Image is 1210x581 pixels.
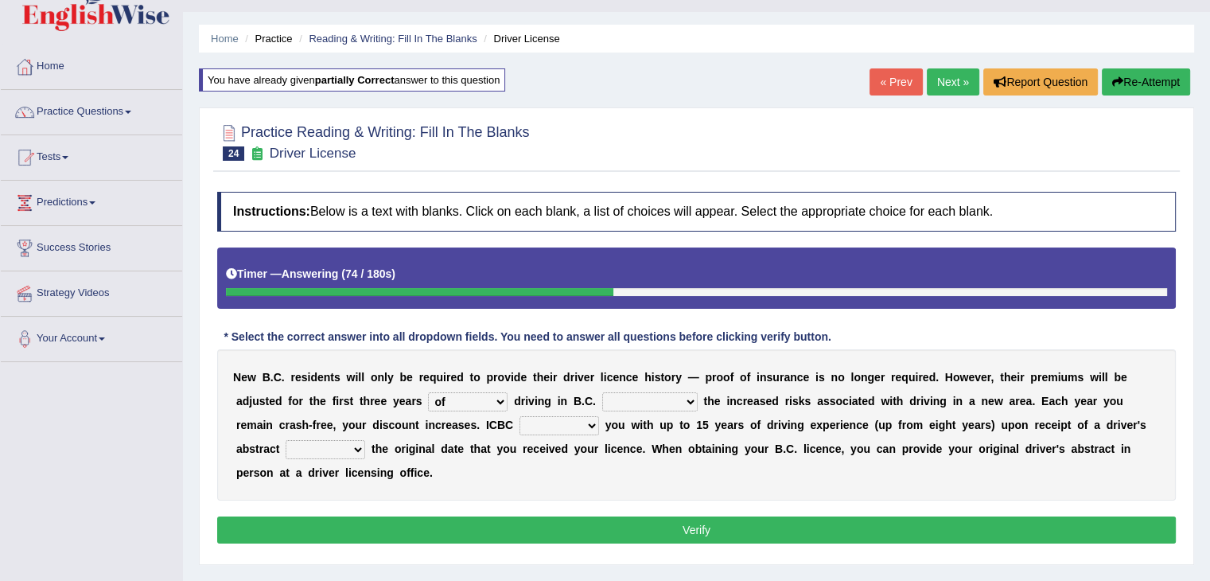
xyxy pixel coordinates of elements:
b: r [285,419,289,431]
b: - [309,419,313,431]
b: o [723,371,730,384]
b: s [792,395,799,407]
b: e [399,395,406,407]
b: e [968,371,975,384]
b: q [901,371,908,384]
b: l [1105,371,1108,384]
b: o [835,395,842,407]
b: i [443,371,446,384]
b: a [406,395,412,407]
b: y [1074,395,1080,407]
b: — [688,371,699,384]
b: r [785,395,789,407]
b: r [419,371,423,384]
b: i [652,371,655,384]
b: u [1060,371,1068,384]
b: n [266,419,273,431]
b: k [799,395,805,407]
b: N [233,371,241,384]
b: e [423,371,430,384]
b: r [521,395,525,407]
b: a [257,419,263,431]
button: Report Question [983,68,1098,96]
b: n [730,395,737,407]
b: o [854,371,861,384]
b: c [797,371,803,384]
b: u [252,395,259,407]
a: Reading & Writing: Fill In The Blanks [309,33,477,45]
b: r [493,371,497,384]
b: i [789,395,792,407]
b: u [908,371,916,384]
b: s [655,371,661,384]
b: p [1030,371,1037,384]
b: n [324,371,331,384]
b: v [975,371,981,384]
b: u [772,371,780,384]
b: d [514,395,521,407]
b: o [473,371,480,384]
b: n [408,419,415,431]
b: i [815,371,819,384]
b: i [889,395,893,407]
b: e [632,371,639,384]
b: r [891,371,895,384]
b: s [416,395,422,407]
b: f [730,371,734,384]
b: e [584,371,590,384]
a: Home [211,33,239,45]
b: a [969,395,975,407]
b: c [842,395,849,407]
button: Re-Attempt [1102,68,1190,96]
b: n [538,395,545,407]
a: Tests [1,135,182,175]
b: i [558,395,561,407]
a: Your Account [1,317,182,357]
b: H [945,371,953,384]
b: a [753,395,760,407]
b: q [430,371,437,384]
b: i [511,371,514,384]
b: u [355,419,362,431]
b: o [953,371,960,384]
b: e [445,419,452,431]
b: e [1080,395,1087,407]
b: h [313,395,320,407]
b: n [790,371,797,384]
b: i [525,395,528,407]
b: e [269,395,275,407]
b: n [831,371,838,384]
b: E [1041,395,1049,407]
b: v [578,371,584,384]
b: e [923,371,929,384]
b: o [716,371,723,384]
b: h [537,371,544,384]
b: r [987,371,991,384]
b: e [1041,371,1048,384]
li: Practice [241,31,292,46]
b: r [370,395,374,407]
a: Home [1,45,182,84]
b: v [504,371,511,384]
b: t [660,371,664,384]
b: i [1057,371,1060,384]
b: t [330,371,334,384]
b: c [737,395,743,407]
b: e [450,371,457,384]
a: Success Stories [1,226,182,266]
b: e [981,371,987,384]
b: b [399,371,407,384]
b: i [550,371,553,384]
b: h [1061,395,1068,407]
b: C [274,371,282,384]
b: r [1015,395,1019,407]
b: a [1049,395,1055,407]
small: Driver License [270,146,356,161]
b: r [553,371,557,384]
small: Exam occurring question [248,146,265,162]
b: g [940,395,947,407]
b: e [465,419,471,431]
b: a [817,395,823,407]
b: r [570,371,574,384]
b: v [528,395,535,407]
